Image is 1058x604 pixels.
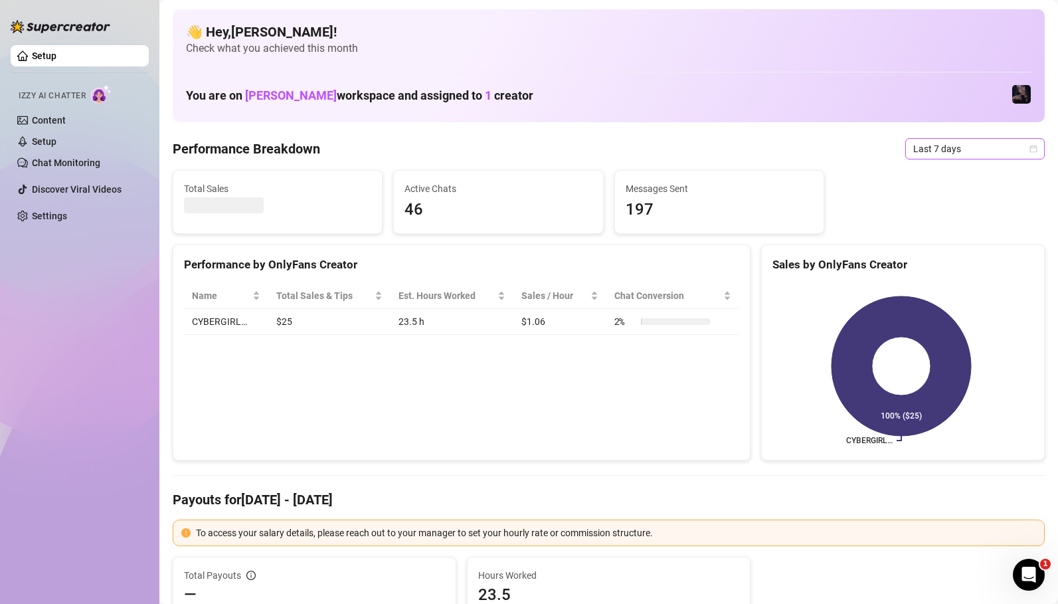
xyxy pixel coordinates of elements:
[391,309,513,335] td: 23.5 h
[181,528,191,538] span: exclamation-circle
[614,288,721,303] span: Chat Conversion
[184,568,241,583] span: Total Payouts
[398,288,495,303] div: Est. Hours Worked
[626,181,813,196] span: Messages Sent
[478,568,739,583] span: Hours Worked
[268,309,391,335] td: $25
[521,288,588,303] span: Sales / Hour
[32,184,122,195] a: Discover Viral Videos
[184,309,268,335] td: CYBERGIRL…
[485,88,491,102] span: 1
[1012,85,1031,104] img: CYBERGIRL
[91,84,112,104] img: AI Chatter
[404,197,592,223] span: 46
[186,88,533,103] h1: You are on workspace and assigned to creator
[913,139,1037,159] span: Last 7 days
[173,140,320,158] h4: Performance Breakdown
[32,50,56,61] a: Setup
[614,314,636,329] span: 2 %
[245,88,337,102] span: [PERSON_NAME]
[1013,559,1045,591] iframe: Intercom live chat
[11,20,110,33] img: logo-BBDzfeDw.svg
[19,90,86,102] span: Izzy AI Chatter
[184,181,371,196] span: Total Sales
[846,436,893,445] text: CYBERGIRL…
[184,256,739,274] div: Performance by OnlyFans Creator
[32,157,100,168] a: Chat Monitoring
[173,490,1045,509] h4: Payouts for [DATE] - [DATE]
[192,288,250,303] span: Name
[268,283,391,309] th: Total Sales & Tips
[513,283,606,309] th: Sales / Hour
[772,256,1033,274] div: Sales by OnlyFans Creator
[1029,145,1037,153] span: calendar
[246,571,256,580] span: info-circle
[404,181,592,196] span: Active Chats
[32,115,66,126] a: Content
[513,309,606,335] td: $1.06
[606,283,739,309] th: Chat Conversion
[626,197,813,223] span: 197
[186,41,1031,56] span: Check what you achieved this month
[276,288,372,303] span: Total Sales & Tips
[184,283,268,309] th: Name
[32,211,67,221] a: Settings
[196,526,1036,540] div: To access your salary details, please reach out to your manager to set your hourly rate or commis...
[186,23,1031,41] h4: 👋 Hey, [PERSON_NAME] !
[32,136,56,147] a: Setup
[1040,559,1051,569] span: 1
